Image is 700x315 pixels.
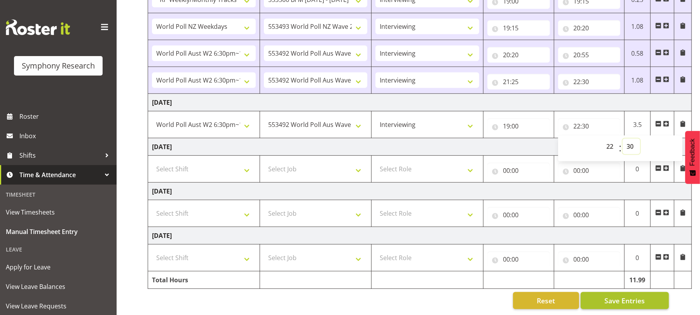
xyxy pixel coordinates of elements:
[604,296,645,306] span: Save Entries
[6,261,111,273] span: Apply for Leave
[148,183,692,200] td: [DATE]
[2,202,115,222] a: View Timesheets
[19,150,101,161] span: Shifts
[6,206,111,218] span: View Timesheets
[6,281,111,292] span: View Leave Balances
[619,139,621,158] span: :
[148,227,692,245] td: [DATE]
[487,163,550,178] input: Click to select...
[487,207,550,223] input: Click to select...
[2,241,115,257] div: Leave
[625,245,651,271] td: 0
[625,13,651,40] td: 1.08
[558,47,621,63] input: Click to select...
[685,131,700,184] button: Feedback - Show survey
[558,252,621,267] input: Click to select...
[625,40,651,67] td: 0.58
[2,257,115,277] a: Apply for Leave
[148,138,692,156] td: [DATE]
[581,292,669,309] button: Save Entries
[625,67,651,94] td: 1.08
[487,20,550,36] input: Click to select...
[513,292,579,309] button: Reset
[487,47,550,63] input: Click to select...
[487,74,550,90] input: Click to select...
[689,139,696,166] span: Feedback
[558,74,621,90] input: Click to select...
[625,111,651,138] td: 3.5
[558,207,621,223] input: Click to select...
[148,94,692,111] td: [DATE]
[537,296,555,306] span: Reset
[19,130,113,142] span: Inbox
[19,111,113,122] span: Roster
[558,118,621,134] input: Click to select...
[6,300,111,312] span: View Leave Requests
[558,163,621,178] input: Click to select...
[2,222,115,241] a: Manual Timesheet Entry
[487,118,550,134] input: Click to select...
[2,277,115,296] a: View Leave Balances
[148,271,260,289] td: Total Hours
[6,226,111,238] span: Manual Timesheet Entry
[558,20,621,36] input: Click to select...
[625,156,651,183] td: 0
[2,187,115,202] div: Timesheet
[6,19,70,35] img: Rosterit website logo
[625,271,651,289] td: 11.99
[625,200,651,227] td: 0
[487,252,550,267] input: Click to select...
[19,169,101,181] span: Time & Attendance
[22,60,95,72] div: Symphony Research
